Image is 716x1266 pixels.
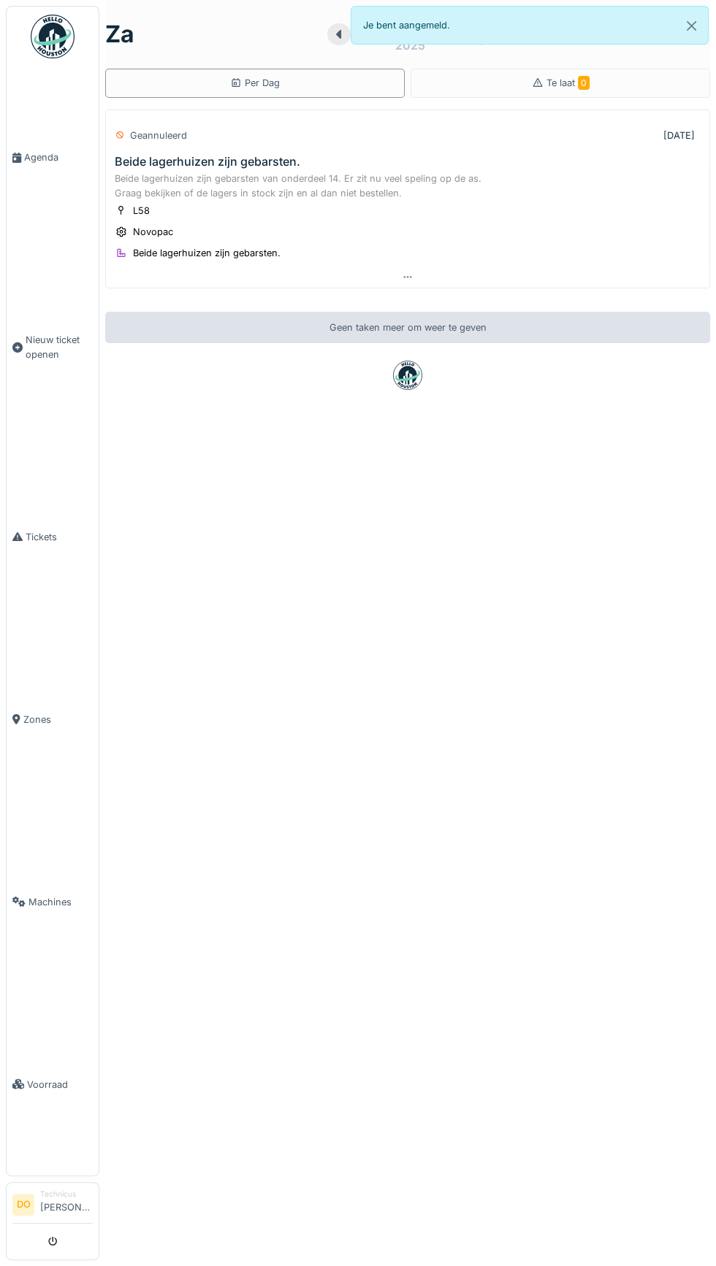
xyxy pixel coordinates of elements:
[663,128,695,142] div: [DATE]
[578,76,590,90] span: 0
[27,1078,93,1092] span: Voorraad
[26,333,93,361] span: Nieuw ticket openen
[31,15,75,58] img: Badge_color-CXgf-gQk.svg
[23,713,93,726] span: Zones
[7,66,99,249] a: Agenda
[7,810,99,993] a: Machines
[351,6,709,45] div: Je bent aangemeld.
[230,76,280,90] div: Per Dag
[675,7,708,45] button: Close
[40,1189,93,1200] div: Technicus
[133,246,281,260] div: Beide lagerhuizen zijn gebarsten.
[130,128,187,142] div: Geannuleerd
[7,993,99,1175] a: Voorraad
[26,530,93,544] span: Tickets
[105,20,134,48] h1: za
[12,1194,34,1216] li: DO
[115,172,701,199] div: Beide lagerhuizen zijn gebarsten van onderdeel 14. Er zit nu veel speling op de as. Graag bekijke...
[105,312,710,343] div: Geen taken meer om weer te geven
[7,445,99,628] a: Tickets
[28,895,93,909] span: Machines
[12,1189,93,1224] a: DO Technicus[PERSON_NAME]
[115,155,300,169] div: Beide lagerhuizen zijn gebarsten.
[7,628,99,810] a: Zones
[40,1189,93,1220] li: [PERSON_NAME]
[133,225,173,239] div: Novopac
[395,37,425,54] div: 2025
[546,77,590,88] span: Te laat
[133,204,150,218] div: L58
[393,361,422,390] img: badge-BVDL4wpA.svg
[7,249,99,445] a: Nieuw ticket openen
[24,150,93,164] span: Agenda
